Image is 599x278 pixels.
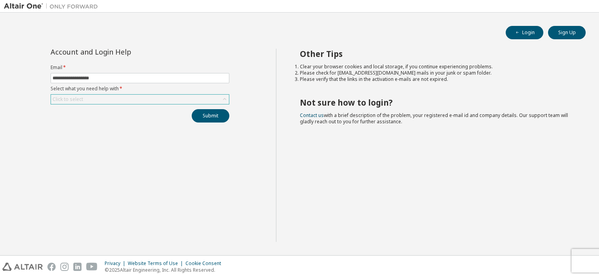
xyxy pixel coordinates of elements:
[185,260,226,267] div: Cookie Consent
[105,267,226,273] p: © 2025 Altair Engineering, Inc. All Rights Reserved.
[300,112,568,125] span: with a brief description of the problem, your registered e-mail id and company details. Our suppo...
[86,263,98,271] img: youtube.svg
[300,64,572,70] li: Clear your browser cookies and local storage, if you continue experiencing problems.
[2,263,43,271] img: altair_logo.svg
[300,76,572,82] li: Please verify that the links in the activation e-mails are not expired.
[300,97,572,108] h2: Not sure how to login?
[47,263,56,271] img: facebook.svg
[506,26,543,39] button: Login
[128,260,185,267] div: Website Terms of Use
[73,263,82,271] img: linkedin.svg
[300,112,324,119] a: Contact us
[51,95,229,104] div: Click to select
[105,260,128,267] div: Privacy
[51,49,194,55] div: Account and Login Help
[53,96,83,102] div: Click to select
[300,70,572,76] li: Please check for [EMAIL_ADDRESS][DOMAIN_NAME] mails in your junk or spam folder.
[4,2,102,10] img: Altair One
[51,64,229,71] label: Email
[192,109,229,123] button: Submit
[60,263,69,271] img: instagram.svg
[548,26,586,39] button: Sign Up
[51,86,229,92] label: Select what you need help with
[300,49,572,59] h2: Other Tips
